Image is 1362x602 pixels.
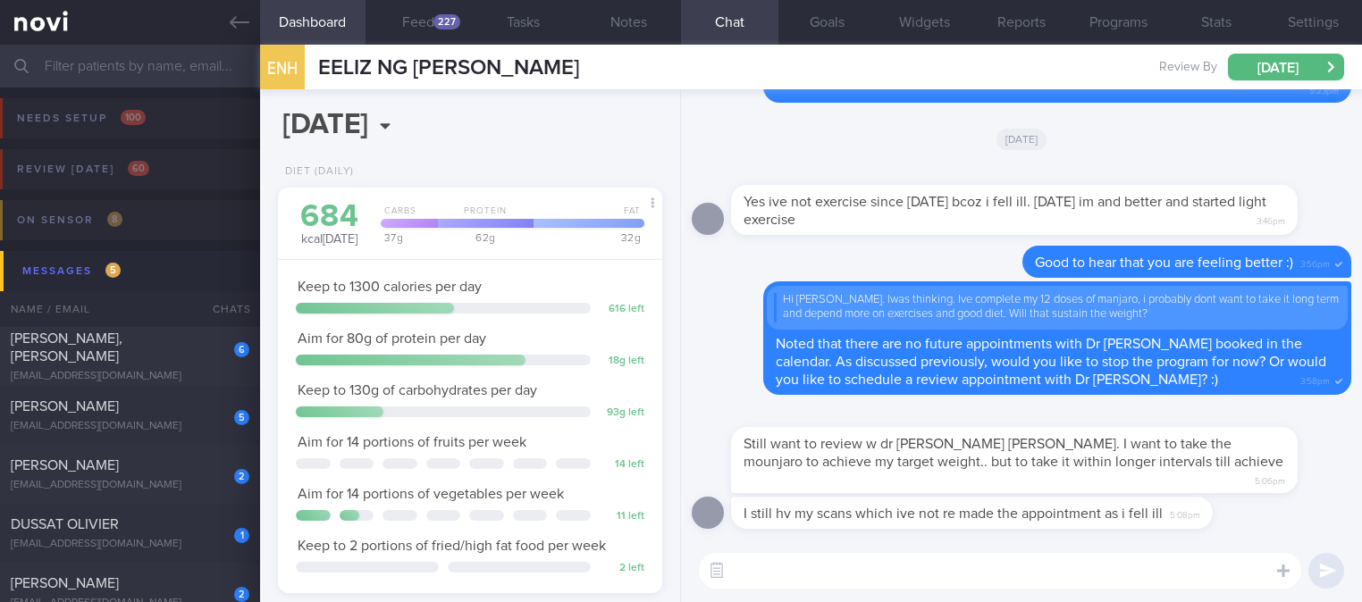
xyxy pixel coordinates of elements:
[11,538,249,551] div: [EMAIL_ADDRESS][DOMAIN_NAME]
[18,259,125,283] div: Messages
[13,208,127,232] div: On sensor
[1170,505,1200,522] span: 5:08pm
[433,205,534,228] div: Protein
[234,342,249,357] div: 6
[1255,471,1285,488] span: 5:06pm
[744,437,1283,469] span: Still want to review w dr [PERSON_NAME] [PERSON_NAME]. I want to take the mounjaro to achieve my ...
[375,232,438,243] div: 37 g
[1035,255,1293,270] span: Good to hear that you are feeling better :)
[234,528,249,543] div: 1
[11,370,249,383] div: [EMAIL_ADDRESS][DOMAIN_NAME]
[774,293,1341,322] div: Hi [PERSON_NAME]. Iwas thinking. Ive complete my 12 doses of manjaro, i probably dont want to tak...
[13,157,154,181] div: Review [DATE]
[600,458,644,472] div: 14 left
[11,517,119,531] span: DUSSAT OLIVIER
[11,331,122,364] span: [PERSON_NAME], [PERSON_NAME]
[433,14,460,29] div: 227
[121,110,146,125] span: 100
[11,576,119,590] span: [PERSON_NAME]
[256,34,309,103] div: ENH
[128,161,149,176] span: 60
[105,263,121,278] span: 5
[234,469,249,484] div: 2
[234,587,249,602] div: 2
[318,57,579,79] span: EELIZ NG [PERSON_NAME]
[234,410,249,425] div: 5
[776,337,1326,387] span: Noted that there are no future appointments with Dr [PERSON_NAME] booked in the calendar. As disc...
[278,165,354,179] div: Diet (Daily)
[298,539,606,553] span: Keep to 2 portions of fried/high fat food per week
[298,331,486,346] span: Aim for 80g of protein per day
[1300,254,1330,271] span: 3:56pm
[1159,60,1217,76] span: Review By
[296,201,363,248] div: kcal [DATE]
[11,420,249,433] div: [EMAIL_ADDRESS][DOMAIN_NAME]
[600,406,644,420] div: 93 g left
[996,129,1047,150] span: [DATE]
[375,205,438,228] div: Carbs
[298,435,526,449] span: Aim for 14 portions of fruits per week
[298,487,564,501] span: Aim for 14 portions of vegetables per week
[1300,371,1330,388] span: 3:58pm
[298,383,537,397] span: Keep to 130g of carbohydrates per day
[11,458,119,472] span: [PERSON_NAME]
[1257,211,1285,228] span: 3:46pm
[600,303,644,316] div: 616 left
[11,399,119,414] span: [PERSON_NAME]
[528,205,644,228] div: Fat
[600,562,644,575] div: 2 left
[600,355,644,368] div: 18 g left
[433,232,534,243] div: 62 g
[600,510,644,523] div: 11 left
[13,106,150,130] div: Needs setup
[528,232,644,243] div: 32 g
[298,280,482,294] span: Keep to 1300 calories per day
[11,479,249,492] div: [EMAIL_ADDRESS][DOMAIN_NAME]
[296,201,363,232] div: 684
[744,195,1266,227] span: Yes ive not exercise since [DATE] bcoz i fell ill. [DATE] im and better and started light exercise
[107,212,122,227] span: 8
[1228,54,1344,80] button: [DATE]
[189,291,260,327] div: Chats
[744,506,1163,521] span: I still hv my scans which ive not re made the appointment as i fell ill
